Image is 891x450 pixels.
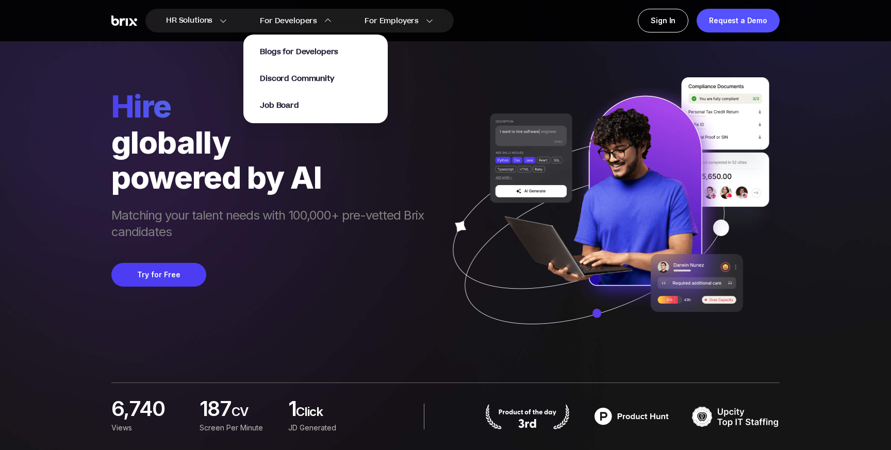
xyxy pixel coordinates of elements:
span: 6,740 [111,399,164,417]
a: Discord Community [260,73,334,84]
a: Job Board [260,99,299,111]
img: product hunt badge [588,404,675,429]
span: hire [111,88,434,125]
a: Request a Demo [697,9,780,32]
img: Brix Logo [111,15,137,26]
span: HR Solutions [166,12,212,29]
div: screen per minute [200,422,275,434]
div: powered by AI [111,160,434,195]
span: Matching your talent needs with 100,000+ pre-vetted Brix candidates [111,207,434,242]
div: JD Generated [288,422,364,434]
div: globally [111,125,434,160]
a: Sign In [638,9,688,32]
a: Blogs for Developers [260,46,338,57]
span: Click [296,404,364,424]
span: CV [232,404,276,424]
span: 187 [200,399,231,420]
img: TOP IT STAFFING [692,404,780,429]
button: Try for Free [111,263,206,287]
div: Views [111,422,187,434]
span: For Employers [365,15,419,26]
img: product hunt badge [484,404,571,429]
span: For Developers [260,15,317,26]
img: ai generate [434,77,780,355]
span: 1 [288,399,296,420]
